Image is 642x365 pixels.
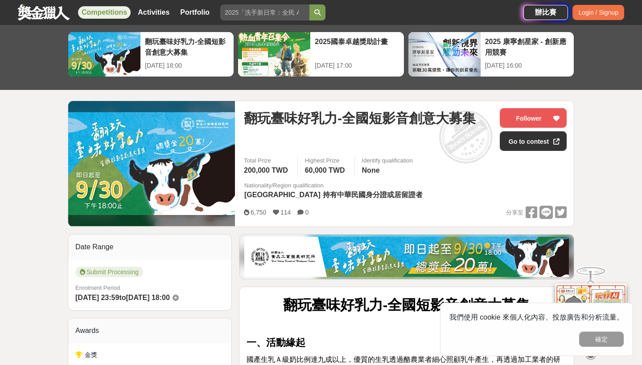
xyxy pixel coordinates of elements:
[244,191,321,199] span: [GEOGRAPHIC_DATA]
[119,294,126,301] span: to
[75,294,119,301] span: [DATE] 23:59
[323,191,423,199] span: 持有中華民國身分證或居留證者
[506,206,523,219] span: 分享至
[305,209,309,216] span: 0
[579,332,624,347] button: 確定
[134,6,173,19] a: Activities
[145,61,229,70] div: [DATE] 18:00
[362,166,380,174] span: None
[244,181,425,190] div: Nationality/Region qualification
[85,351,97,358] span: 金獎
[555,284,626,343] img: d2146d9a-e6f6-4337-9592-8cefde37ba6b.png
[145,36,229,57] div: 翻玩臺味好乳力-全國短影音創意大募集
[244,108,476,128] span: 翻玩臺味好乳力-全國短影音創意大募集
[177,6,213,19] a: Portfolio
[75,267,143,277] span: Submit Processing
[315,36,399,57] div: 2025國泰卓越獎助計畫
[305,166,345,174] span: 60,000 TWD
[315,61,399,70] div: [DATE] 17:00
[500,108,567,128] button: Follower
[220,4,309,20] input: 2025「洗手新日常：全民 ALL IN」洗手歌全台徵選
[283,297,531,313] strong: 翻玩臺味好乳力-全國短影音創意大募集
[68,235,231,260] div: Date Range
[238,32,404,77] a: 2025國泰卓越獎助計畫[DATE] 17:00
[68,112,235,215] img: Cover Image
[126,294,170,301] span: [DATE] 18:00
[485,36,569,57] div: 2025 康寧創星家 - 創新應用競賽
[68,32,234,77] a: 翻玩臺味好乳力-全國短影音創意大募集[DATE] 18:00
[244,237,569,277] img: 1c81a89c-c1b3-4fd6-9c6e-7d29d79abef5.jpg
[247,337,305,348] strong: 一、活動緣起
[78,6,131,19] a: Competitions
[449,313,624,321] span: 我們使用 cookie 來個人化內容、投放廣告和分析流量。
[251,209,266,216] span: 6,750
[280,209,291,216] span: 114
[362,156,413,165] div: Identify qualification
[305,156,347,165] span: Highest Prize
[244,156,290,165] span: Total Prize
[500,131,567,151] a: Go to contest website
[485,61,569,70] div: [DATE] 16:00
[68,318,231,343] div: Awards
[523,5,568,20] a: 辦比賽
[572,5,624,20] div: Login / Signup
[408,32,574,77] a: 2025 康寧創星家 - 創新應用競賽[DATE] 16:00
[244,166,288,174] span: 200,000 TWD
[75,284,120,291] span: Enrolment Period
